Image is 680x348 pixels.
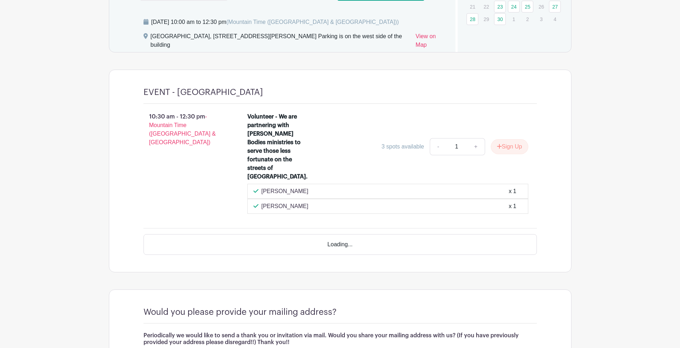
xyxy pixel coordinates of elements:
p: [PERSON_NAME] [261,187,308,196]
a: 30 [494,13,506,25]
div: 3 spots available [382,142,424,151]
p: 2 [522,14,533,25]
a: - [430,138,446,155]
a: 27 [549,1,561,12]
p: 29 [480,14,492,25]
div: [DATE] 10:00 am to 12:30 pm [151,18,399,26]
div: [GEOGRAPHIC_DATA], [STREET_ADDRESS][PERSON_NAME] Parking is on the west side of the building [151,32,410,52]
span: (Mountain Time ([GEOGRAPHIC_DATA] & [GEOGRAPHIC_DATA])) [226,19,399,25]
p: [PERSON_NAME] [261,202,308,211]
p: 1 [508,14,520,25]
div: x 1 [509,187,516,196]
p: 3 [535,14,547,25]
a: 28 [467,13,478,25]
a: 25 [522,1,533,12]
a: + [467,138,485,155]
p: 22 [480,1,492,12]
button: Sign Up [491,139,528,154]
h4: Would you please provide your mailing address? [143,307,337,317]
div: Volunteer - We are partnering with [PERSON_NAME] Bodies ministries to serve those less fortunate ... [247,112,309,181]
div: Loading... [143,234,537,255]
div: x 1 [509,202,516,211]
h6: Periodically we would like to send a thank you or invitation via mail. Would you share your maili... [143,332,537,346]
p: 4 [549,14,561,25]
a: View on Map [415,32,447,52]
p: 26 [535,1,547,12]
a: 23 [494,1,506,12]
p: 10:30 am - 12:30 pm [132,110,236,150]
p: 21 [467,1,478,12]
a: 24 [508,1,520,12]
span: - Mountain Time ([GEOGRAPHIC_DATA] & [GEOGRAPHIC_DATA]) [149,114,216,145]
h4: EVENT - [GEOGRAPHIC_DATA] [143,87,263,97]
